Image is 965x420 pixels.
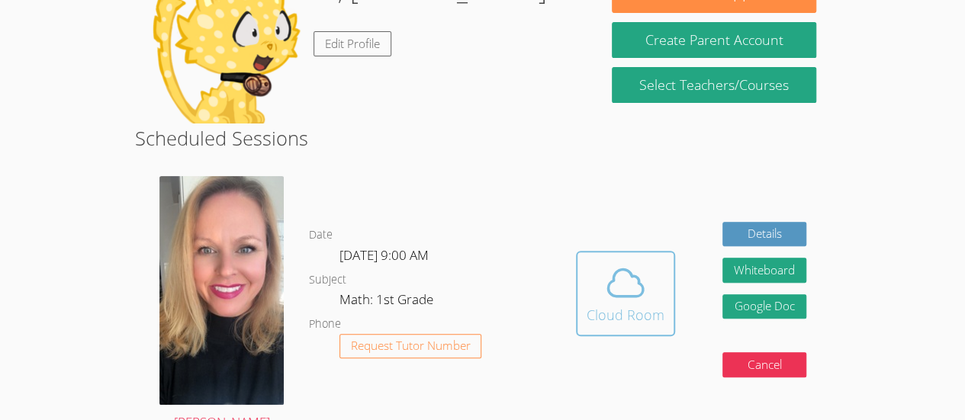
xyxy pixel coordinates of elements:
span: [DATE] 9:00 AM [339,246,429,264]
button: Whiteboard [722,258,806,283]
a: Edit Profile [314,31,391,56]
dt: Date [309,226,333,245]
a: Select Teachers/Courses [612,67,815,103]
div: Cloud Room [587,304,664,325]
h2: Scheduled Sessions [135,123,830,152]
dt: Subject [309,271,346,290]
button: Create Parent Account [612,22,815,58]
button: Request Tutor Number [339,334,482,359]
a: Google Doc [722,294,806,319]
img: avatar.png [159,176,284,405]
dt: Phone [309,315,341,334]
dd: Math: 1st Grade [339,289,436,315]
button: Cloud Room [576,251,675,336]
button: Cancel [722,352,806,377]
span: Request Tutor Number [351,340,471,351]
a: Details [722,222,806,247]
